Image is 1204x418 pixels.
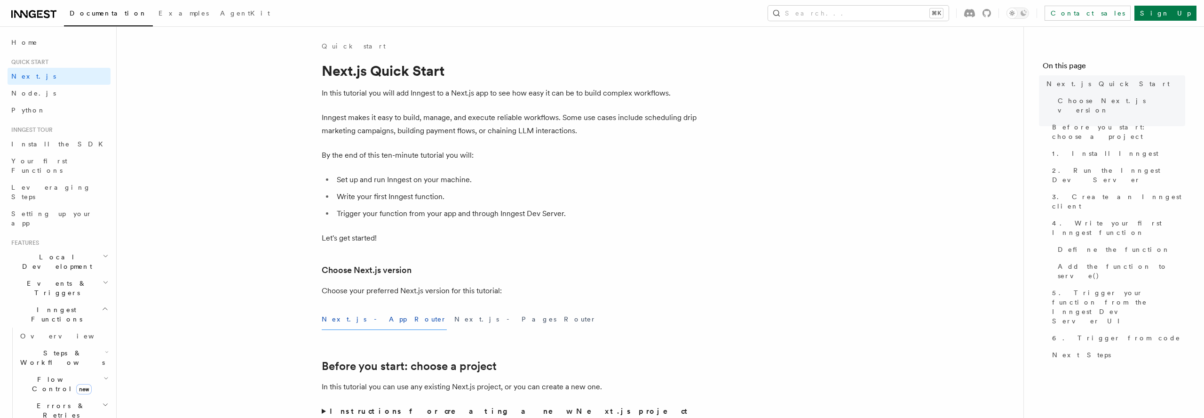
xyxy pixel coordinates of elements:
a: 3. Create an Inngest client [1048,188,1185,215]
span: Quick start [8,58,48,66]
h4: On this page [1043,60,1185,75]
a: Quick start [322,41,386,51]
h1: Next.js Quick Start [322,62,698,79]
span: Overview [20,332,117,340]
span: Examples [158,9,209,17]
button: Toggle dark mode [1006,8,1029,19]
a: Your first Functions [8,153,111,179]
button: Next.js - Pages Router [454,309,596,330]
a: 2. Run the Inngest Dev Server [1048,162,1185,188]
a: Next Steps [1048,346,1185,363]
li: Write your first Inngest function. [334,190,698,203]
span: Leveraging Steps [11,184,91,201]
li: Set up and run Inngest on your machine. [334,173,698,186]
span: 4. Write your first Inngest function [1052,218,1185,237]
li: Trigger your function from your app and through Inngest Dev Server. [334,207,698,220]
span: AgentKit [220,9,270,17]
p: Choose your preferred Next.js version for this tutorial: [322,284,698,297]
span: Next.js Quick Start [1046,79,1170,88]
a: Documentation [64,3,153,26]
button: Inngest Functions [8,301,111,328]
a: Node.js [8,85,111,102]
span: Local Development [8,252,103,271]
span: Next.js [11,72,56,80]
span: Add the function to serve() [1058,262,1185,281]
span: Home [11,38,38,47]
a: Before you start: choose a project [322,360,497,373]
a: AgentKit [214,3,276,25]
a: Sign Up [1134,6,1196,21]
a: Define the function [1054,241,1185,258]
button: Events & Triggers [8,275,111,301]
a: Add the function to serve() [1054,258,1185,284]
a: Choose Next.js version [1054,92,1185,119]
p: Let's get started! [322,232,698,245]
span: Inngest tour [8,126,53,134]
kbd: ⌘K [930,8,943,18]
a: Next.js [8,68,111,85]
span: 1. Install Inngest [1052,149,1158,158]
strong: Instructions for creating a new Next.js project [330,407,691,416]
p: In this tutorial you can use any existing Next.js project, or you can create a new one. [322,380,698,394]
a: Contact sales [1045,6,1131,21]
a: Before you start: choose a project [1048,119,1185,145]
a: 4. Write your first Inngest function [1048,215,1185,241]
button: Local Development [8,249,111,275]
a: Next.js Quick Start [1043,75,1185,92]
span: 3. Create an Inngest client [1052,192,1185,211]
span: Flow Control [16,375,103,394]
span: Your first Functions [11,157,67,174]
a: Home [8,34,111,51]
span: Define the function [1058,245,1170,254]
span: Next Steps [1052,350,1111,360]
a: Setting up your app [8,205,111,232]
a: Choose Next.js version [322,264,412,277]
a: 6. Trigger from code [1048,330,1185,346]
button: Next.js - App Router [322,309,447,330]
span: Python [11,106,46,114]
span: 5. Trigger your function from the Inngest Dev Server UI [1052,288,1185,326]
span: 2. Run the Inngest Dev Server [1052,166,1185,185]
span: Inngest Functions [8,305,102,324]
span: 6. Trigger from code [1052,333,1180,343]
a: Python [8,102,111,119]
span: Steps & Workflows [16,348,105,367]
span: Setting up your app [11,210,92,227]
a: Install the SDK [8,136,111,153]
span: Features [8,239,39,247]
button: Flow Controlnew [16,371,111,397]
a: Leveraging Steps [8,179,111,205]
a: 5. Trigger your function from the Inngest Dev Server UI [1048,284,1185,330]
button: Steps & Workflows [16,345,111,371]
summary: Instructions for creating a new Next.js project [322,405,698,418]
span: Install the SDK [11,140,109,148]
p: Inngest makes it easy to build, manage, and execute reliable workflows. Some use cases include sc... [322,111,698,137]
button: Search...⌘K [768,6,949,21]
span: Events & Triggers [8,279,103,297]
a: 1. Install Inngest [1048,145,1185,162]
span: Before you start: choose a project [1052,122,1185,141]
span: Documentation [70,9,147,17]
span: Choose Next.js version [1058,96,1185,115]
a: Overview [16,328,111,345]
span: new [76,384,92,394]
p: In this tutorial you will add Inngest to a Next.js app to see how easy it can be to build complex... [322,87,698,100]
a: Examples [153,3,214,25]
span: Node.js [11,89,56,97]
p: By the end of this ten-minute tutorial you will: [322,149,698,162]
